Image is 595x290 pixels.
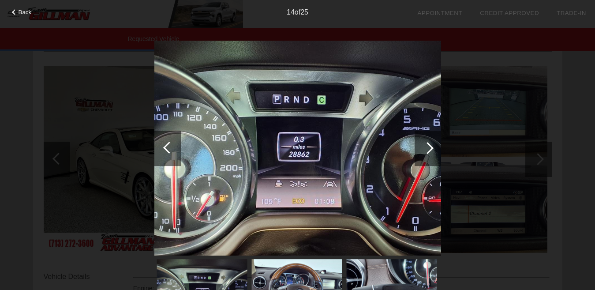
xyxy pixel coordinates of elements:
[154,41,441,256] img: 497b63fa688a856c23fc9ee3e1b488d6.jpg
[300,8,308,16] span: 25
[287,8,295,16] span: 14
[19,9,32,15] span: Back
[480,10,539,16] a: Credit Approved
[417,10,462,16] a: Appointment
[557,10,586,16] a: Trade-In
